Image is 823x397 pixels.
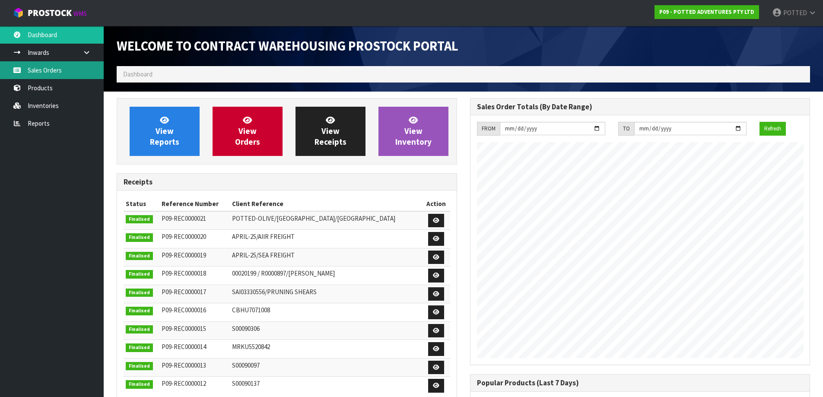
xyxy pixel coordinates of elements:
[126,233,153,242] span: Finalised
[126,215,153,224] span: Finalised
[659,8,754,16] strong: P09 - POTTED ADVENTURES PTY LTD
[423,197,450,211] th: Action
[235,115,260,147] span: View Orders
[123,70,153,78] span: Dashboard
[618,122,634,136] div: TO
[232,251,295,259] span: APRIL-25/SEA FREIGHT
[130,107,200,156] a: ViewReports
[232,343,270,351] span: MRKU5520842
[230,197,423,211] th: Client Reference
[126,252,153,260] span: Finalised
[232,214,395,222] span: POTTED-OLIVE/[GEOGRAPHIC_DATA]/[GEOGRAPHIC_DATA]
[28,7,72,19] span: ProStock
[477,122,500,136] div: FROM
[124,178,450,186] h3: Receipts
[162,214,206,222] span: P09-REC0000021
[395,115,432,147] span: View Inventory
[117,38,458,54] span: Welcome to Contract Warehousing ProStock Portal
[232,379,260,387] span: S00090137
[126,380,153,389] span: Finalised
[162,361,206,369] span: P09-REC0000013
[783,9,807,17] span: POTTED
[162,232,206,241] span: P09-REC0000020
[162,343,206,351] span: P09-REC0000014
[13,7,24,18] img: cube-alt.png
[759,122,786,136] button: Refresh
[126,289,153,297] span: Finalised
[213,107,283,156] a: ViewOrders
[232,288,317,296] span: SAI03330556/PRUNING SHEARS
[232,361,260,369] span: S00090097
[232,232,295,241] span: APRIL-25/AIIR FREIGHT
[124,197,159,211] th: Status
[296,107,365,156] a: ViewReceipts
[232,306,270,314] span: CBHU7071008
[315,115,346,147] span: View Receipts
[126,325,153,334] span: Finalised
[162,288,206,296] span: P09-REC0000017
[162,379,206,387] span: P09-REC0000012
[126,307,153,315] span: Finalised
[126,362,153,371] span: Finalised
[162,251,206,259] span: P09-REC0000019
[162,269,206,277] span: P09-REC0000018
[73,10,87,18] small: WMS
[378,107,448,156] a: ViewInventory
[159,197,230,211] th: Reference Number
[232,269,335,277] span: 00020199 / R0000897/[PERSON_NAME]
[477,103,804,111] h3: Sales Order Totals (By Date Range)
[162,324,206,333] span: P09-REC0000015
[126,343,153,352] span: Finalised
[477,379,804,387] h3: Popular Products (Last 7 Days)
[126,270,153,279] span: Finalised
[162,306,206,314] span: P09-REC0000016
[232,324,260,333] span: S00090306
[150,115,179,147] span: View Reports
